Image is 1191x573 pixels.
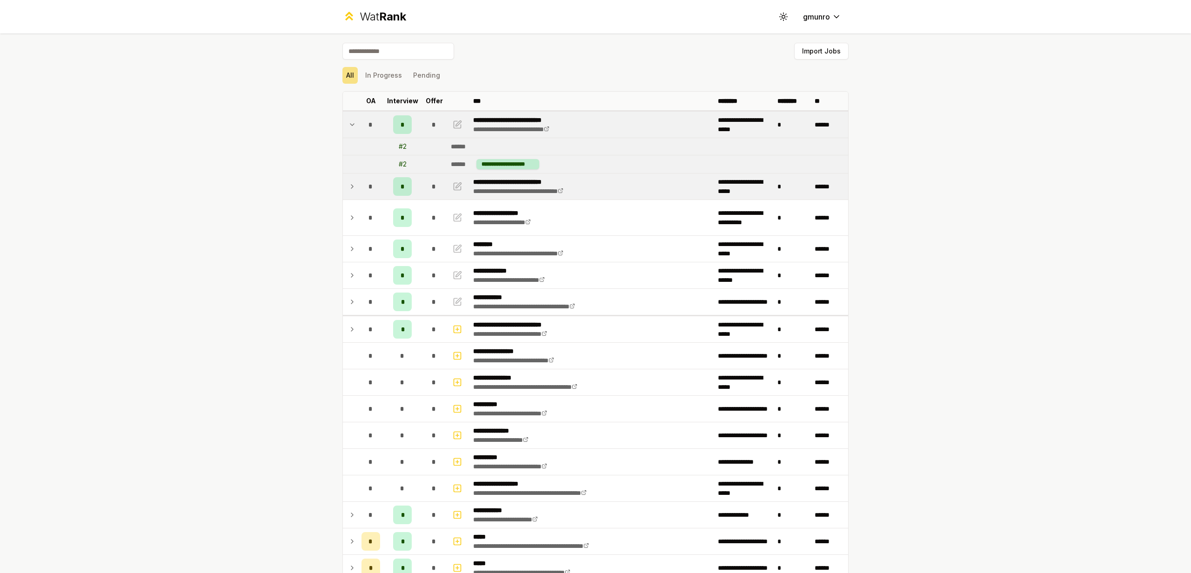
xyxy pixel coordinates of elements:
[796,8,849,25] button: gmunro
[399,160,407,169] div: # 2
[360,9,406,24] div: Wat
[803,11,830,22] span: gmunro
[399,142,407,151] div: # 2
[426,96,443,106] p: Offer
[794,43,849,60] button: Import Jobs
[342,67,358,84] button: All
[361,67,406,84] button: In Progress
[342,9,406,24] a: WatRank
[409,67,444,84] button: Pending
[379,10,406,23] span: Rank
[366,96,376,106] p: OA
[387,96,418,106] p: Interview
